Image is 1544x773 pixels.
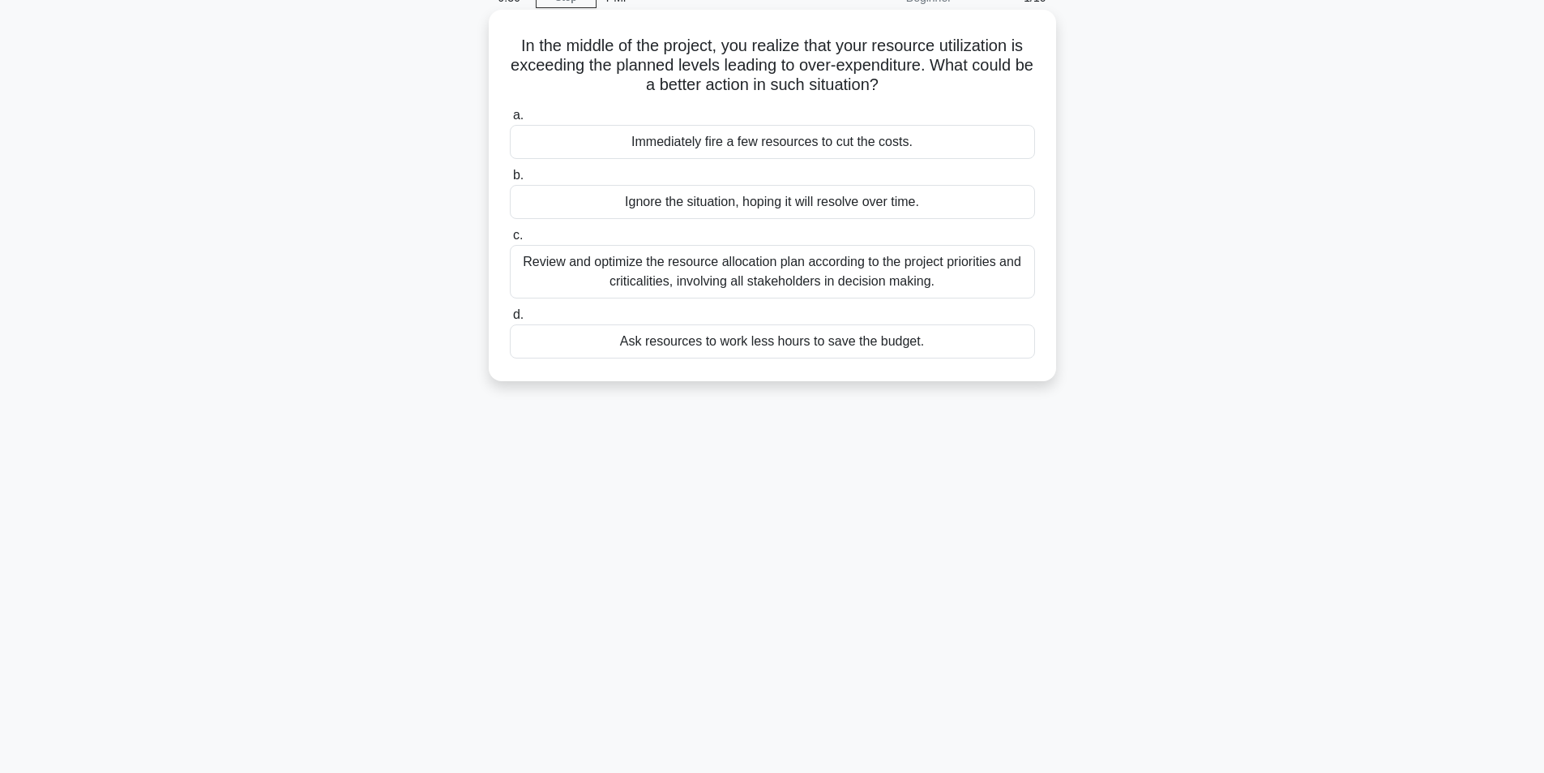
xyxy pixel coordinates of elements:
div: Immediately fire a few resources to cut the costs. [510,125,1035,159]
div: Review and optimize the resource allocation plan according to the project priorities and critical... [510,245,1035,298]
span: b. [513,168,524,182]
span: a. [513,108,524,122]
span: c. [513,228,523,242]
div: Ignore the situation, hoping it will resolve over time. [510,185,1035,219]
span: d. [513,307,524,321]
h5: In the middle of the project, you realize that your resource utilization is exceeding the planned... [508,36,1037,96]
div: Ask resources to work less hours to save the budget. [510,324,1035,359]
